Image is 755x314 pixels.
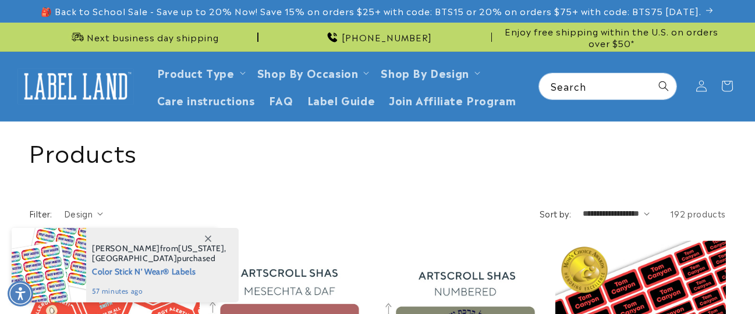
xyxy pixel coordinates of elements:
a: Join Affiliate Program [382,86,523,113]
label: Sort by: [540,208,571,219]
a: Label Land [13,64,139,109]
h1: Products [29,136,726,166]
h2: Filter: [29,208,52,220]
span: Next business day shipping [87,31,219,43]
span: [GEOGRAPHIC_DATA] [92,253,177,263]
span: 57 minutes ago [92,286,226,297]
a: FAQ [262,86,300,113]
span: 192 products [670,208,726,219]
div: Announcement [29,23,258,51]
span: [PHONE_NUMBER] [342,31,432,43]
summary: Shop By Design [374,59,484,86]
summary: Shop By Occasion [250,59,374,86]
span: Shop By Occasion [257,66,359,79]
div: Announcement [497,23,726,51]
span: from , purchased [92,244,226,263]
span: Label Guide [307,93,375,106]
span: Color Stick N' Wear® Labels [92,263,226,278]
button: Search [651,73,676,99]
span: Join Affiliate Program [389,93,516,106]
span: 🎒 Back to School Sale - Save up to 20% Now! Save 15% on orders $25+ with code: BTS15 or 20% on or... [41,5,701,17]
span: Design [64,208,93,219]
summary: Product Type [150,59,250,86]
iframe: Gorgias live chat messenger [639,264,743,302]
span: FAQ [269,93,293,106]
a: Care instructions [150,86,262,113]
div: Announcement [263,23,492,51]
summary: Design (0 selected) [64,208,103,220]
img: Label Land [17,68,134,104]
a: Label Guide [300,86,382,113]
span: [US_STATE] [178,243,224,254]
a: Product Type [157,65,235,80]
span: Care instructions [157,93,255,106]
div: Accessibility Menu [8,281,33,306]
a: Shop By Design [381,65,469,80]
span: [PERSON_NAME] [92,243,160,254]
span: Enjoy free shipping within the U.S. on orders over $50* [497,26,726,48]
